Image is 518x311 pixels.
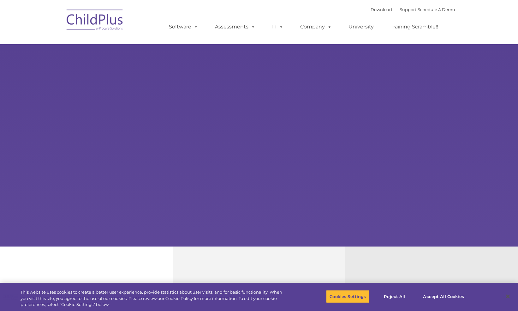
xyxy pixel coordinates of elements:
[326,290,369,303] button: Cookies Settings
[371,7,392,12] a: Download
[400,7,416,12] a: Support
[63,5,127,37] img: ChildPlus by Procare Solutions
[384,21,444,33] a: Training Scramble!!
[375,290,414,303] button: Reject All
[418,7,455,12] a: Schedule A Demo
[209,21,262,33] a: Assessments
[342,21,380,33] a: University
[420,290,467,303] button: Accept All Cookies
[163,21,205,33] a: Software
[371,7,455,12] font: |
[266,21,290,33] a: IT
[21,289,285,308] div: This website uses cookies to create a better user experience, provide statistics about user visit...
[294,21,338,33] a: Company
[501,290,515,303] button: Close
